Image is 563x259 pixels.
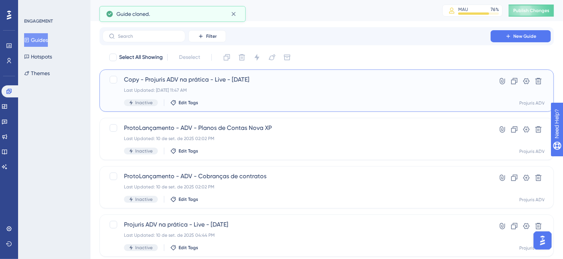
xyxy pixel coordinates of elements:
[179,196,198,202] span: Edit Tags
[188,30,226,42] button: Filter
[458,6,468,12] div: MAU
[531,229,554,252] iframe: UserGuiding AI Assistant Launcher
[170,100,198,106] button: Edit Tags
[179,53,200,62] span: Deselect
[124,172,469,181] span: ProtoLançamento - ADV - Cobranças de contratos
[135,196,153,202] span: Inactive
[491,6,499,12] div: 76 %
[124,220,469,229] span: Projuris ADV na prática - Live - [DATE]
[170,196,198,202] button: Edit Tags
[135,100,153,106] span: Inactive
[170,148,198,154] button: Edit Tags
[24,18,53,24] div: ENGAGEMENT
[118,34,179,39] input: Search
[509,5,554,17] button: Publish Changes
[179,100,198,106] span: Edit Tags
[519,245,545,251] div: Projuris ADV
[514,33,537,39] span: New Guide
[119,53,163,62] span: Select All Showing
[24,33,48,47] button: Guides
[179,245,198,251] span: Edit Tags
[116,9,150,18] span: Guide cloned.
[206,33,217,39] span: Filter
[491,30,551,42] button: New Guide
[519,148,545,154] div: Projuris ADV
[513,8,549,14] span: Publish Changes
[124,184,469,190] div: Last Updated: 10 de set. de 2025 02:02 PM
[124,232,469,238] div: Last Updated: 10 de set. de 2025 04:44 PM
[135,148,153,154] span: Inactive
[99,5,424,16] div: Guides
[519,100,545,106] div: Projuris ADV
[124,87,469,93] div: Last Updated: [DATE] 11:47 AM
[24,50,52,63] button: Hotspots
[24,66,50,80] button: Themes
[519,197,545,203] div: Projuris ADV
[124,75,469,84] span: Copy - Projuris ADV na prática - Live - [DATE]
[124,123,469,133] span: ProtoLançamento - ADV - Planos de Contas Nova XP
[172,51,207,64] button: Deselect
[124,136,469,142] div: Last Updated: 10 de set. de 2025 02:02 PM
[170,245,198,251] button: Edit Tags
[179,148,198,154] span: Edit Tags
[18,2,47,11] span: Need Help?
[135,245,153,251] span: Inactive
